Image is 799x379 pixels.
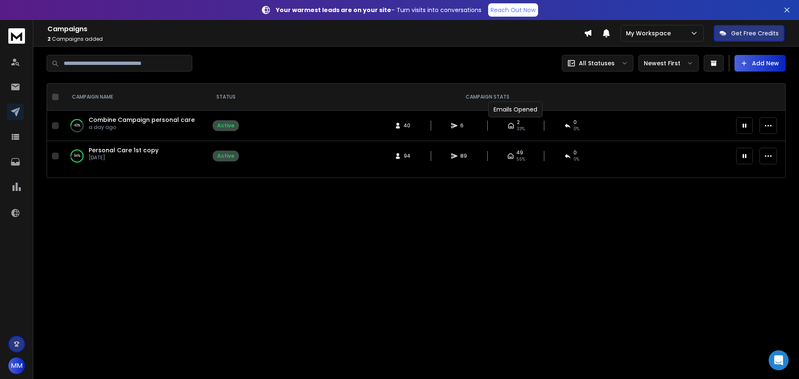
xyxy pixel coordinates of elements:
div: Open Intercom Messenger [769,350,789,370]
p: Get Free Credits [731,29,779,37]
th: CAMPAIGN NAME [62,84,208,111]
p: 94 % [74,152,80,160]
a: Combine Campaign personal care [89,116,195,124]
td: 94%Personal Care 1st copy[DATE] [62,141,208,171]
th: CAMPAIGN STATS [244,84,731,111]
a: Reach Out Now [488,3,538,17]
span: 89 [460,153,469,159]
button: Get Free Credits [714,25,784,42]
span: 33 % [517,126,525,132]
div: Emails Opened [488,102,543,117]
p: 40 % [74,121,80,130]
span: 0 % [573,156,579,163]
p: – Turn visits into conversations [276,6,481,14]
span: 40 [404,122,412,129]
p: My Workspace [626,29,674,37]
td: 40%Combine Campaign personal carea day ago [62,111,208,141]
button: MM [8,357,25,374]
th: STATUS [208,84,244,111]
p: a day ago [89,124,195,131]
span: 0 [573,149,577,156]
span: 94 [404,153,412,159]
p: Campaigns added [47,36,584,42]
h1: Campaigns [47,24,584,34]
a: Personal Care 1st copy [89,146,159,154]
img: logo [8,28,25,44]
span: 55 % [516,156,525,163]
span: 0 % [573,126,579,132]
p: [DATE] [89,154,159,161]
div: Active [217,122,234,129]
div: Active [217,153,234,159]
span: 6 [460,122,469,129]
span: 49 [516,149,523,156]
button: Add New [734,55,786,72]
p: Reach Out Now [491,6,536,14]
p: All Statuses [579,59,615,67]
span: 2 [517,119,520,126]
strong: Your warmest leads are on your site [276,6,391,14]
button: Newest First [638,55,699,72]
span: 2 [47,35,51,42]
span: 0 [573,119,577,126]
